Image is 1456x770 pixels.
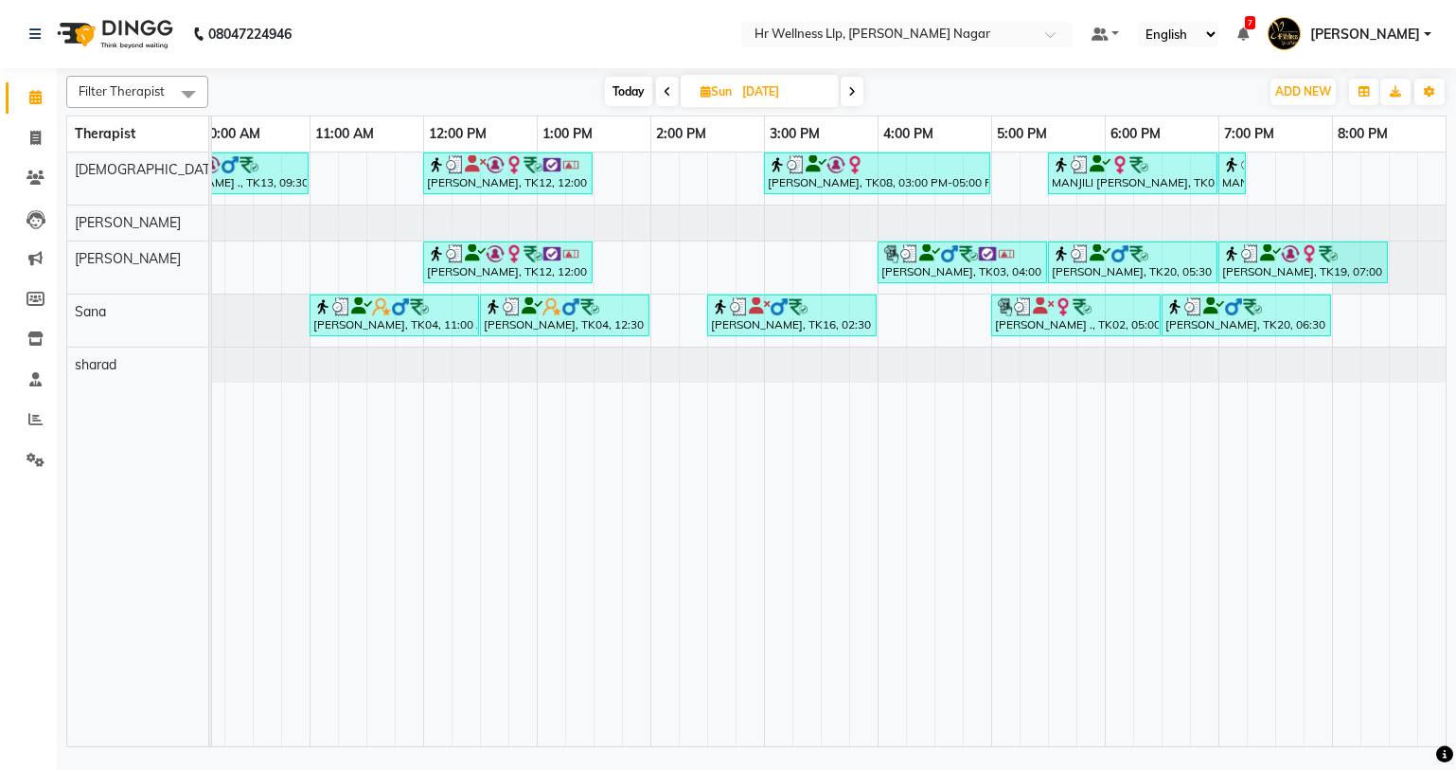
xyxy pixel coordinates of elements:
[1050,244,1216,280] div: [PERSON_NAME], TK20, 05:30 PM-07:00 PM, Massage 60 Min
[696,84,737,98] span: Sun
[1270,79,1336,105] button: ADD NEW
[208,8,292,61] b: 08047224946
[993,297,1159,333] div: [PERSON_NAME] ., TK02, 05:00 PM-06:30 PM, Massage 60 Min
[311,120,379,148] a: 11:00 AM
[1220,244,1386,280] div: [PERSON_NAME], TK19, 07:00 PM-08:30 PM, Massage 60 Min
[75,161,222,178] span: [DEMOGRAPHIC_DATA]
[1050,155,1216,191] div: MANJILI [PERSON_NAME], TK01, 05:30 PM-07:00 PM, Massage 60 Min
[1268,17,1301,50] img: Hambirrao Mulik
[1275,84,1331,98] span: ADD NEW
[651,120,711,148] a: 2:00 PM
[1106,120,1165,148] a: 6:00 PM
[1333,120,1393,148] a: 8:00 PM
[879,244,1045,280] div: [PERSON_NAME], TK03, 04:00 PM-05:30 PM, Massage 60 Min
[75,250,181,267] span: [PERSON_NAME]
[538,120,597,148] a: 1:00 PM
[879,120,938,148] a: 4:00 PM
[1163,297,1329,333] div: [PERSON_NAME], TK20, 06:30 PM-08:00 PM, Massage 60 Min
[1219,120,1279,148] a: 7:00 PM
[75,125,135,142] span: Therapist
[75,303,106,320] span: Sana
[425,244,591,280] div: [PERSON_NAME], TK12, 12:00 PM-01:30 PM, Massage 60 Min
[605,77,652,106] span: Today
[1310,25,1420,45] span: [PERSON_NAME]
[425,155,591,191] div: [PERSON_NAME], TK12, 12:00 PM-01:30 PM, Massage 60 Min
[75,356,116,373] span: sharad
[141,155,307,191] div: [PERSON_NAME] ., TK13, 09:30 AM-11:00 AM, Massage 60 Min
[1220,155,1244,191] div: MANJILI [PERSON_NAME], TK01, 07:00 PM-07:10 PM, 10 mins complimentary Service
[424,120,491,148] a: 12:00 PM
[482,297,648,333] div: [PERSON_NAME], TK04, 12:30 PM-02:00 PM, Massage 60 Min
[79,83,165,98] span: Filter Therapist
[765,120,825,148] a: 3:00 PM
[75,214,181,231] span: [PERSON_NAME]
[197,120,265,148] a: 10:00 AM
[709,297,875,333] div: [PERSON_NAME], TK16, 02:30 PM-04:00 PM, Massage 60 Min
[737,78,831,106] input: 2025-07-06
[766,155,988,191] div: [PERSON_NAME], TK08, 03:00 PM-05:00 PM, Massage 90 Min
[992,120,1052,148] a: 5:00 PM
[1237,26,1249,43] a: 7
[311,297,477,333] div: [PERSON_NAME], TK04, 11:00 AM-12:30 PM, Massage 60 Min
[1245,16,1255,29] span: 7
[48,8,178,61] img: logo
